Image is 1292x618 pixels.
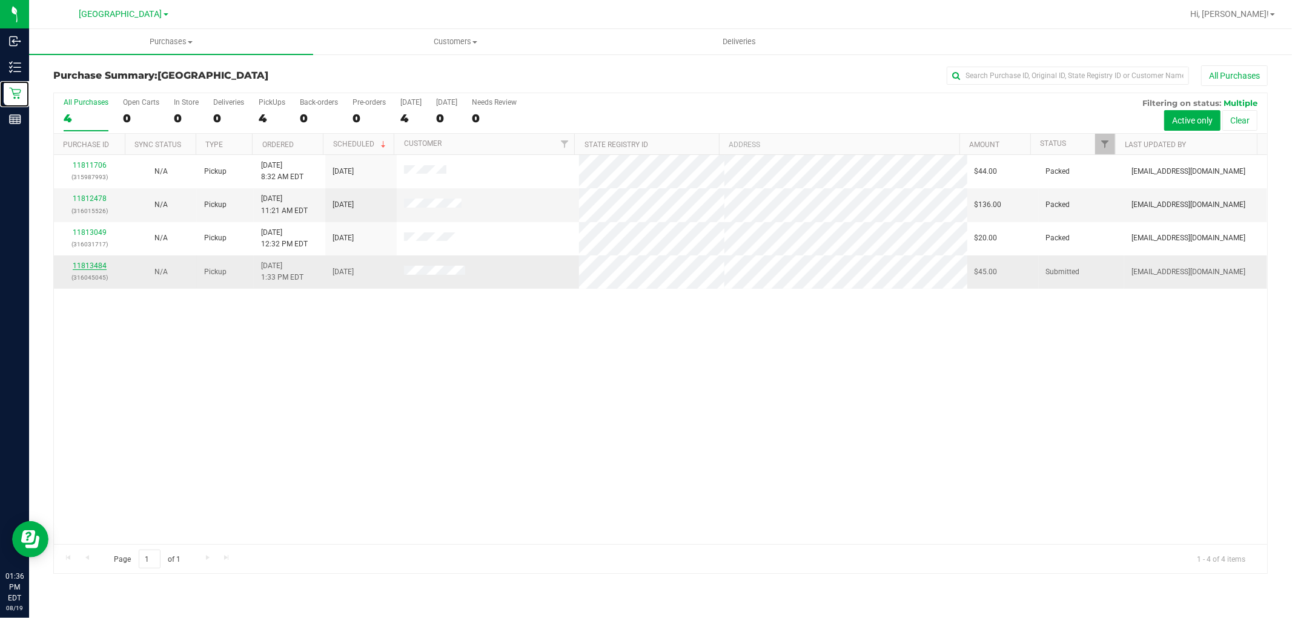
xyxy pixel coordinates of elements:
[154,167,168,176] span: Not Applicable
[353,98,386,107] div: Pre-orders
[154,268,168,276] span: Not Applicable
[5,571,24,603] p: 01:36 PM EDT
[134,140,181,149] a: Sync Status
[213,98,244,107] div: Deliveries
[154,199,168,211] button: N/A
[61,272,118,283] p: (316045045)
[157,70,268,81] span: [GEOGRAPHIC_DATA]
[333,232,354,244] span: [DATE]
[139,550,161,568] input: 1
[436,111,457,125] div: 0
[154,234,168,242] span: Not Applicable
[585,140,648,149] a: State Registry ID
[1224,98,1257,108] span: Multiple
[29,36,313,47] span: Purchases
[213,111,244,125] div: 0
[73,161,107,169] a: 11811706
[204,166,227,177] span: Pickup
[154,166,168,177] button: N/A
[1131,266,1245,278] span: [EMAIL_ADDRESS][DOMAIN_NAME]
[1187,550,1255,568] span: 1 - 4 of 4 items
[975,199,1002,211] span: $136.00
[300,98,338,107] div: Back-orders
[472,111,517,125] div: 0
[154,200,168,209] span: Not Applicable
[259,111,285,125] div: 4
[436,98,457,107] div: [DATE]
[314,36,597,47] span: Customers
[400,98,422,107] div: [DATE]
[261,160,303,183] span: [DATE] 8:32 AM EDT
[975,166,998,177] span: $44.00
[29,29,313,54] a: Purchases
[333,199,354,211] span: [DATE]
[975,266,998,278] span: $45.00
[333,266,354,278] span: [DATE]
[9,113,21,125] inline-svg: Reports
[1046,232,1070,244] span: Packed
[174,111,199,125] div: 0
[300,111,338,125] div: 0
[333,166,354,177] span: [DATE]
[554,134,574,154] a: Filter
[63,140,109,149] a: Purchase ID
[262,140,294,149] a: Ordered
[9,87,21,99] inline-svg: Retail
[174,98,199,107] div: In Store
[719,134,959,155] th: Address
[333,140,388,148] a: Scheduled
[154,266,168,278] button: N/A
[64,111,108,125] div: 4
[1222,110,1257,131] button: Clear
[1131,232,1245,244] span: [EMAIL_ADDRESS][DOMAIN_NAME]
[12,521,48,557] iframe: Resource center
[73,194,107,203] a: 11812478
[9,61,21,73] inline-svg: Inventory
[204,266,227,278] span: Pickup
[947,67,1189,85] input: Search Purchase ID, Original ID, State Registry ID or Customer Name...
[261,193,308,216] span: [DATE] 11:21 AM EDT
[259,98,285,107] div: PickUps
[1046,166,1070,177] span: Packed
[9,35,21,47] inline-svg: Inbound
[975,232,998,244] span: $20.00
[969,140,999,149] a: Amount
[472,98,517,107] div: Needs Review
[1046,199,1070,211] span: Packed
[154,232,168,244] button: N/A
[1201,65,1268,86] button: All Purchases
[353,111,386,125] div: 0
[1190,9,1269,19] span: Hi, [PERSON_NAME]!
[1131,166,1245,177] span: [EMAIL_ADDRESS][DOMAIN_NAME]
[706,36,772,47] span: Deliveries
[1046,266,1080,278] span: Submitted
[1164,110,1221,131] button: Active only
[1125,140,1187,149] a: Last Updated By
[313,29,597,54] a: Customers
[1131,199,1245,211] span: [EMAIL_ADDRESS][DOMAIN_NAME]
[1095,134,1115,154] a: Filter
[53,70,458,81] h3: Purchase Summary:
[123,98,159,107] div: Open Carts
[61,238,118,250] p: (316031717)
[61,205,118,217] p: (316015526)
[64,98,108,107] div: All Purchases
[204,199,227,211] span: Pickup
[5,603,24,613] p: 08/19
[79,9,162,19] span: [GEOGRAPHIC_DATA]
[205,140,223,149] a: Type
[104,550,191,568] span: Page of 1
[1040,139,1066,148] a: Status
[597,29,881,54] a: Deliveries
[1142,98,1221,108] span: Filtering on status:
[61,171,118,183] p: (315987993)
[73,228,107,237] a: 11813049
[261,260,303,283] span: [DATE] 1:33 PM EDT
[123,111,159,125] div: 0
[400,111,422,125] div: 4
[204,232,227,244] span: Pickup
[261,227,308,250] span: [DATE] 12:32 PM EDT
[404,139,442,148] a: Customer
[73,261,107,270] a: 11813484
